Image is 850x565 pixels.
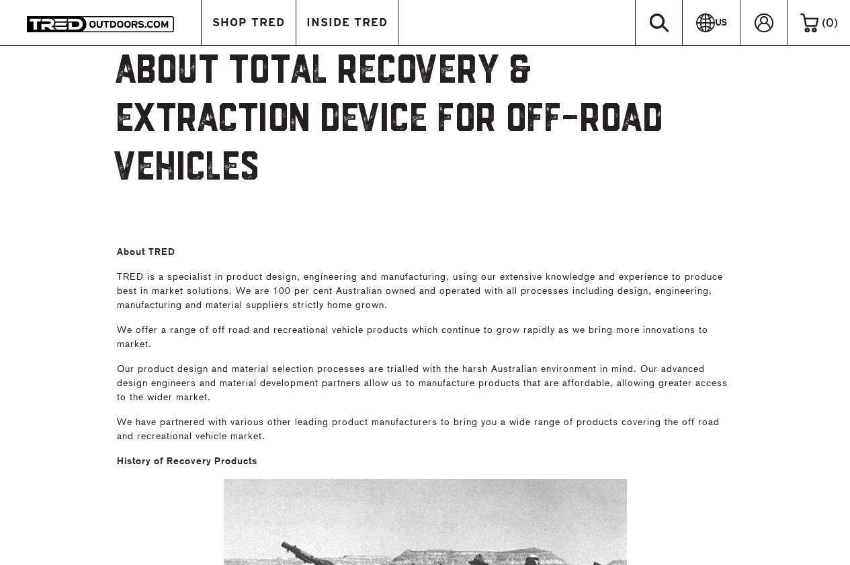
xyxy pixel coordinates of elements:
span: ( ) [822,17,838,29]
span: 0 [826,16,834,29]
h1: About Total Recovery & Extraction Device for Off-Road Vehicles [117,48,734,214]
img: TRED Outdoors America [27,16,174,32]
img: cart-icon [800,13,818,32]
span: Our product design and material selection processes are trialled with the harsh Australian enviro... [117,363,728,402]
strong: About TRED [117,246,175,258]
span: We have partnered with various other leading product manufacturers to bring you a wide range of p... [117,416,720,441]
span: SHOP TRED [212,17,285,28]
p: TRED is a specialist in product design, engineering and manufacturing, using our extensive knowle... [117,270,734,323]
span: INSIDE TRED [306,17,388,28]
strong: History of Recovery Products [117,455,257,467]
span: We offer a range of off road and recreational vehicle products which continue to grow rapidly as ... [117,324,708,349]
